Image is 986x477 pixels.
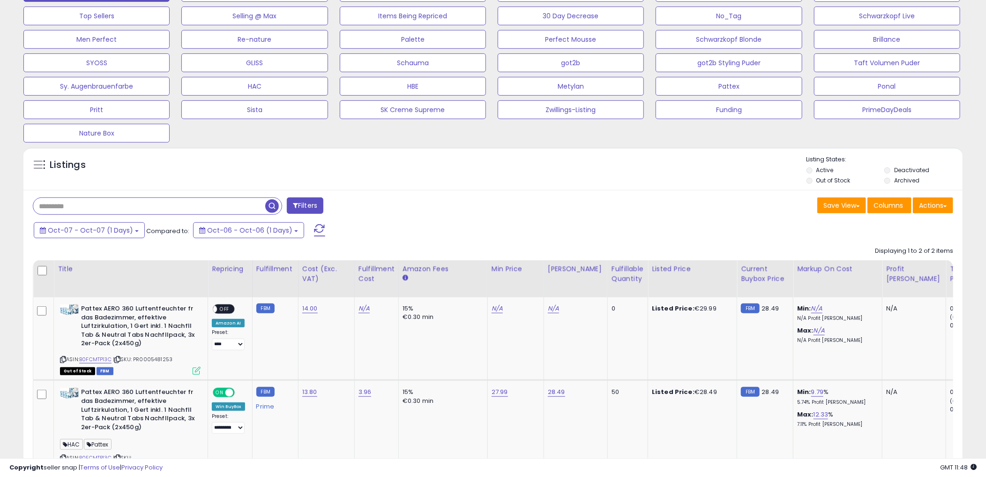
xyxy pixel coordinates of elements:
[146,227,189,235] span: Compared to:
[612,388,641,396] div: 50
[217,305,232,313] span: OFF
[403,304,480,313] div: 15%
[23,7,170,25] button: Top Sellers
[814,7,960,25] button: Schwarzkopf Live
[403,388,480,396] div: 15%
[403,397,480,405] div: €0.30 min
[652,387,695,396] b: Listed Price:
[797,410,814,419] b: Max:
[79,356,112,363] a: B0FCMTP13C
[256,264,294,274] div: Fulfillment
[816,166,834,174] label: Active
[60,388,79,399] img: 41IUoK8QQKL._SL40_.jpg
[656,30,802,49] button: Schwarzkopf Blonde
[23,53,170,72] button: SYOSS
[612,304,641,313] div: 0
[403,264,484,274] div: Amazon Fees
[950,264,984,284] div: Total Profit
[60,304,79,315] img: 41IUoK8QQKL._SL40_.jpg
[302,387,317,397] a: 13.80
[492,264,540,274] div: Min Price
[359,304,370,313] a: N/A
[113,356,172,363] span: | SKU: PR0005481253
[817,197,866,213] button: Save View
[359,264,395,284] div: Fulfillment Cost
[181,7,328,25] button: Selling @ Max
[9,463,44,472] strong: Copyright
[940,463,977,472] span: 2025-10-7 11:48 GMT
[207,226,292,235] span: Oct-06 - Oct-06 (1 Days)
[498,7,644,25] button: 30 Day Decrease
[212,264,248,274] div: Repricing
[886,304,939,313] div: N/A
[797,304,811,313] b: Min:
[81,304,195,350] b: Pattex AERO 360 Luftentfeuchter fr das Badezimmer, effektive Luftzirkulation, 1 Gert inkl. 1 Nach...
[950,397,963,405] small: (0%)
[797,326,814,335] b: Max:
[498,30,644,49] button: Perfect Mousse
[256,303,275,313] small: FBM
[403,274,408,282] small: Amazon Fees.
[797,388,875,405] div: %
[874,201,903,210] span: Columns
[492,387,508,397] a: 27.99
[652,388,730,396] div: €28.49
[302,304,318,313] a: 14.00
[60,304,201,374] div: ASIN:
[656,100,802,119] button: Funding
[807,155,963,164] p: Listing States:
[814,77,960,96] button: Ponal
[797,315,875,322] p: N/A Profit [PERSON_NAME]
[498,77,644,96] button: Metylan
[814,53,960,72] button: Taft Volumen Puder
[797,337,875,344] p: N/A Profit [PERSON_NAME]
[48,226,133,235] span: Oct-07 - Oct-07 (1 Days)
[23,77,170,96] button: Sy. Augenbrauenfarbe
[340,7,486,25] button: Items Being Repriced
[34,222,145,238] button: Oct-07 - Oct-07 (1 Days)
[60,367,95,375] span: All listings that are currently out of stock and unavailable for purchase on Amazon
[256,399,291,410] div: Prime
[811,387,824,397] a: 9.79
[212,329,245,350] div: Preset:
[814,100,960,119] button: PrimeDayDeals
[867,197,911,213] button: Columns
[287,197,323,214] button: Filters
[340,100,486,119] button: SK Creme Supreme
[814,326,825,335] a: N/A
[894,166,929,174] label: Deactivated
[60,439,83,450] span: HAC
[193,222,304,238] button: Oct-06 - Oct-06 (1 Days)
[548,387,565,397] a: 28.49
[762,387,779,396] span: 28.49
[612,264,644,284] div: Fulfillable Quantity
[797,421,875,428] p: 7.11% Profit [PERSON_NAME]
[656,53,802,72] button: got2b Styling Puder
[548,264,604,274] div: [PERSON_NAME]
[797,399,875,406] p: 5.74% Profit [PERSON_NAME]
[913,197,953,213] button: Actions
[181,30,328,49] button: Re-nature
[80,463,120,472] a: Terms of Use
[652,304,695,313] b: Listed Price:
[233,389,248,397] span: OFF
[498,100,644,119] button: Zwillings-Listing
[814,410,829,419] a: 12.33
[762,304,779,313] span: 28.49
[498,53,644,72] button: got2b
[212,413,245,434] div: Preset:
[359,387,372,397] a: 3.96
[894,176,919,184] label: Archived
[81,388,195,434] b: Pattex AERO 360 Luftentfeuchter fr das Badezimmer, effektive Luftzirkulation, 1 Gert inkl. 1 Nach...
[214,389,225,397] span: ON
[797,410,875,428] div: %
[814,30,960,49] button: Brillance
[741,387,759,397] small: FBM
[23,100,170,119] button: Pritt
[181,53,328,72] button: GLISS
[811,304,822,313] a: N/A
[656,77,802,96] button: Pattex
[84,439,112,450] span: Pattex
[212,402,245,411] div: Win BuyBox
[797,387,811,396] b: Min:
